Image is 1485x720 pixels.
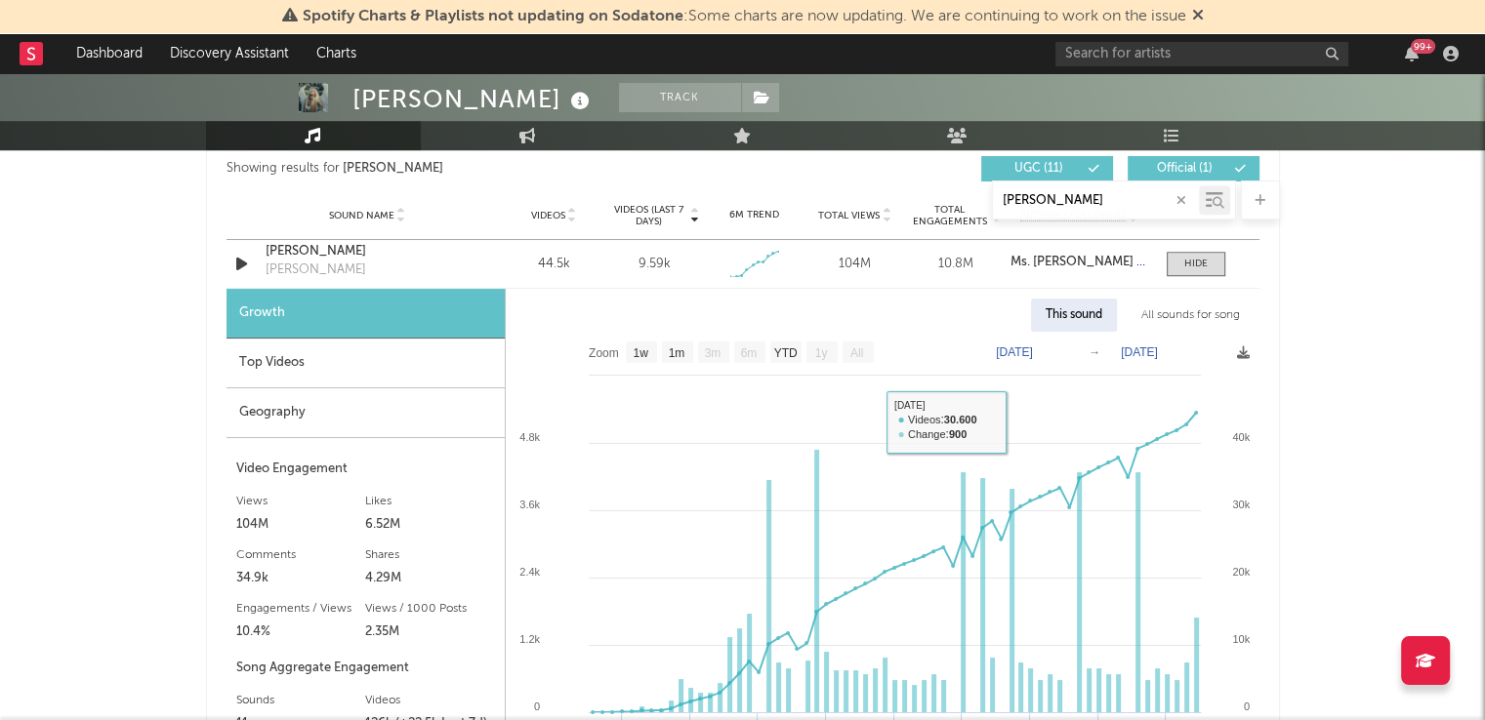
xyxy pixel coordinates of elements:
text: 3m [704,346,721,360]
div: Video Engagement [236,458,495,481]
div: Song Aggregate Engagement [236,657,495,680]
text: → [1089,345,1100,359]
div: Top Videos [227,339,505,388]
a: Ms. [PERSON_NAME] & JQuiles [1011,256,1146,269]
a: [PERSON_NAME] [266,242,470,261]
div: 2.35M [365,620,495,644]
text: [DATE] [996,345,1033,359]
div: 104M [809,255,900,274]
text: 1w [633,346,648,360]
div: Views [236,490,366,513]
span: UGC ( 11 ) [994,163,1084,175]
text: 1m [668,346,684,360]
div: 4.29M [365,567,495,590]
input: Search by song name or URL [993,193,1199,209]
div: Growth [227,289,505,339]
text: 0 [1243,700,1249,712]
div: 9.59k [638,255,670,274]
div: [PERSON_NAME] [352,83,595,115]
div: Likes [365,490,495,513]
button: UGC(11) [981,156,1113,181]
button: Official(1) [1128,156,1259,181]
text: [DATE] [1121,345,1158,359]
text: 10k [1232,633,1250,645]
div: Geography [227,388,505,438]
div: 6.52M [365,513,495,537]
span: Official ( 1 ) [1140,163,1230,175]
input: Search for artists [1055,42,1348,66]
div: Comments [236,543,366,567]
div: Sounds [236,689,366,712]
div: [PERSON_NAME] [266,260,366,280]
text: 1.2k [519,633,540,645]
text: 1y [814,346,827,360]
text: 0 [533,700,539,712]
button: Track [619,83,741,112]
div: Videos [365,689,495,712]
a: Dashboard [62,34,156,73]
div: 104M [236,513,366,537]
div: This sound [1031,299,1117,332]
div: All sounds for song [1127,299,1255,332]
text: 40k [1232,431,1250,443]
div: 99 + [1411,39,1435,54]
text: 6m [740,346,757,360]
div: [PERSON_NAME] [343,157,443,180]
text: YTD [773,346,797,360]
div: Engagements / Views [236,597,366,620]
div: 10.4% [236,620,366,644]
span: Dismiss [1192,9,1204,24]
a: Charts [303,34,370,73]
text: Zoom [589,346,619,360]
text: 30k [1232,499,1250,510]
div: 44.5k [509,255,599,274]
span: : Some charts are now updating. We are continuing to work on the issue [303,9,1186,24]
div: 34.9k [236,567,366,590]
text: 4.8k [519,431,540,443]
button: 99+ [1405,46,1419,61]
div: Shares [365,543,495,567]
a: Discovery Assistant [156,34,303,73]
text: 20k [1232,566,1250,578]
div: Showing results for [227,156,743,181]
text: All [849,346,862,360]
span: Spotify Charts & Playlists not updating on Sodatone [303,9,683,24]
strong: Ms. [PERSON_NAME] & JQuiles [1011,256,1192,268]
text: 3.6k [519,499,540,510]
div: Views / 1000 Posts [365,597,495,620]
div: 10.8M [910,255,1001,274]
text: 2.4k [519,566,540,578]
